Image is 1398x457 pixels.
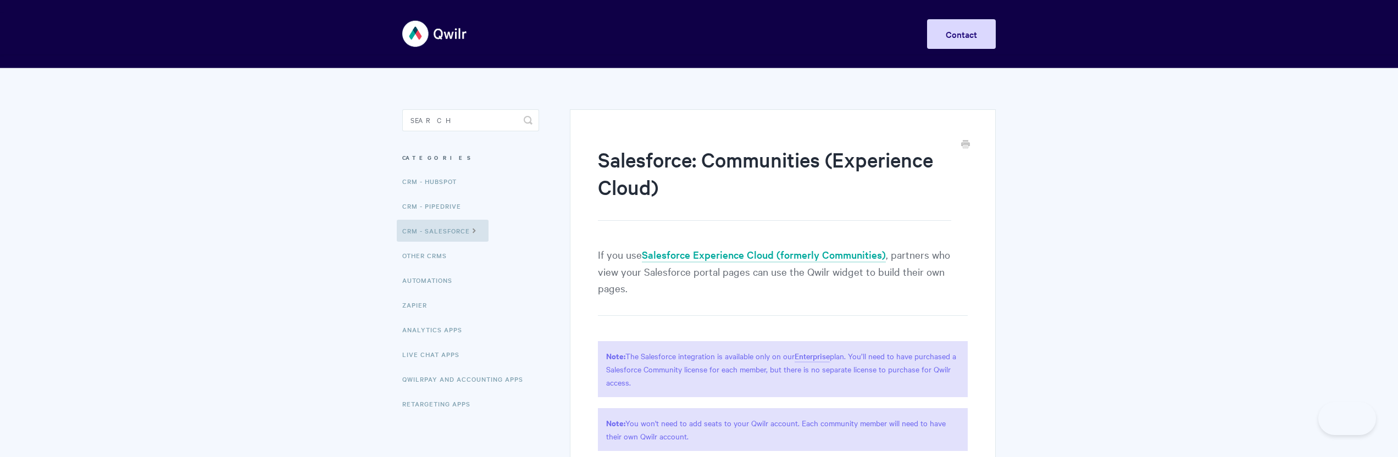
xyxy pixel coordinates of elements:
input: Search [402,109,539,131]
a: Salesforce Experience Cloud (formerly Communities) [642,248,886,263]
a: Contact [927,19,996,49]
p: The Salesforce integration is available only on our plan. You’ll need to have purchased a Salesfo... [598,341,968,397]
a: Enterprise [795,350,830,363]
a: CRM - Pipedrive [402,195,469,217]
h3: Categories [402,148,539,168]
a: Live Chat Apps [402,343,468,365]
p: You won't need to add seats to your Qwilr account. Each community member will need to have their ... [598,408,968,451]
a: Analytics Apps [402,319,470,341]
a: CRM - HubSpot [402,170,465,192]
strong: Note: [606,417,625,428]
a: Zapier [402,294,435,316]
iframe: Toggle Customer Support [1318,402,1376,435]
a: CRM - Salesforce [397,220,489,242]
a: Print this Article [961,139,970,151]
p: If you use , partners who view your Salesforce portal pages can use the Qwilr widget to build the... [598,246,968,316]
img: Qwilr Help Center [402,13,468,54]
a: Retargeting Apps [402,393,479,415]
a: Automations [402,269,461,291]
strong: Note: [606,350,625,361]
a: Other CRMs [402,244,455,266]
a: QwilrPay and Accounting Apps [402,368,531,390]
h1: Salesforce: Communities (Experience Cloud) [598,146,951,221]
